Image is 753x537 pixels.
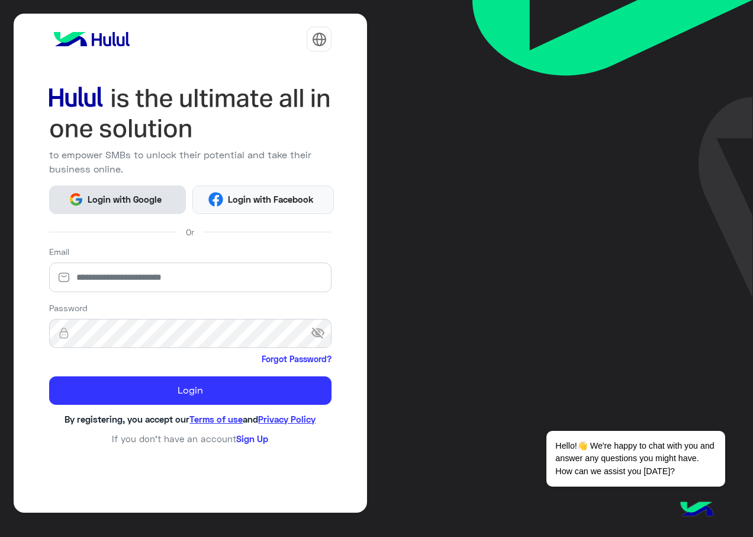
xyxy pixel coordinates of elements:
[258,414,316,424] a: Privacy Policy
[69,192,83,207] img: Google
[49,148,332,176] p: to empower SMBs to unlock their potential and take their business online.
[192,186,334,214] button: Login with Facebook
[262,353,332,365] a: Forgot Password?
[243,414,258,424] span: and
[49,245,69,258] label: Email
[189,414,243,424] a: Terms of use
[676,490,717,531] img: hulul-logo.png
[83,193,166,206] span: Login with Google
[208,192,223,207] img: Facebook
[186,226,194,238] span: Or
[49,302,88,314] label: Password
[49,27,134,51] img: logo
[49,433,332,444] h6: If you don’t have an account
[49,271,79,283] img: email
[311,323,332,344] span: visibility_off
[236,433,268,444] a: Sign Up
[546,431,725,487] span: Hello!👋 We're happy to chat with you and answer any questions you might have. How can we assist y...
[49,186,186,214] button: Login with Google
[223,193,318,206] span: Login with Facebook
[312,32,327,47] img: tab
[49,327,79,339] img: lock
[49,83,332,143] img: hululLoginTitle_EN.svg
[65,414,189,424] span: By registering, you accept our
[49,376,332,405] button: Login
